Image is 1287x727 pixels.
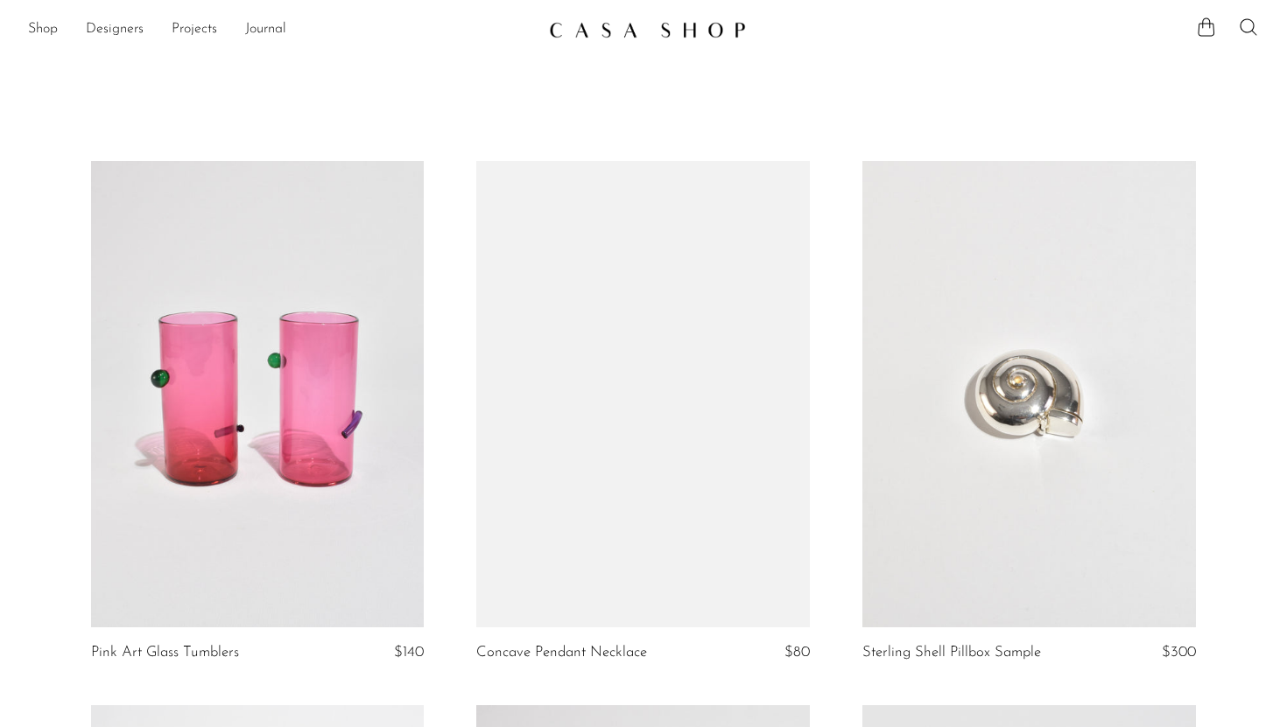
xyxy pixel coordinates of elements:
nav: Desktop navigation [28,15,535,45]
a: Shop [28,18,58,41]
a: Pink Art Glass Tumblers [91,645,239,661]
a: Projects [172,18,217,41]
a: Designers [86,18,144,41]
span: $80 [784,645,810,660]
span: $300 [1162,645,1196,660]
span: $140 [394,645,424,660]
ul: NEW HEADER MENU [28,15,535,45]
a: Journal [245,18,286,41]
a: Sterling Shell Pillbox Sample [862,645,1041,661]
a: Concave Pendant Necklace [476,645,647,661]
